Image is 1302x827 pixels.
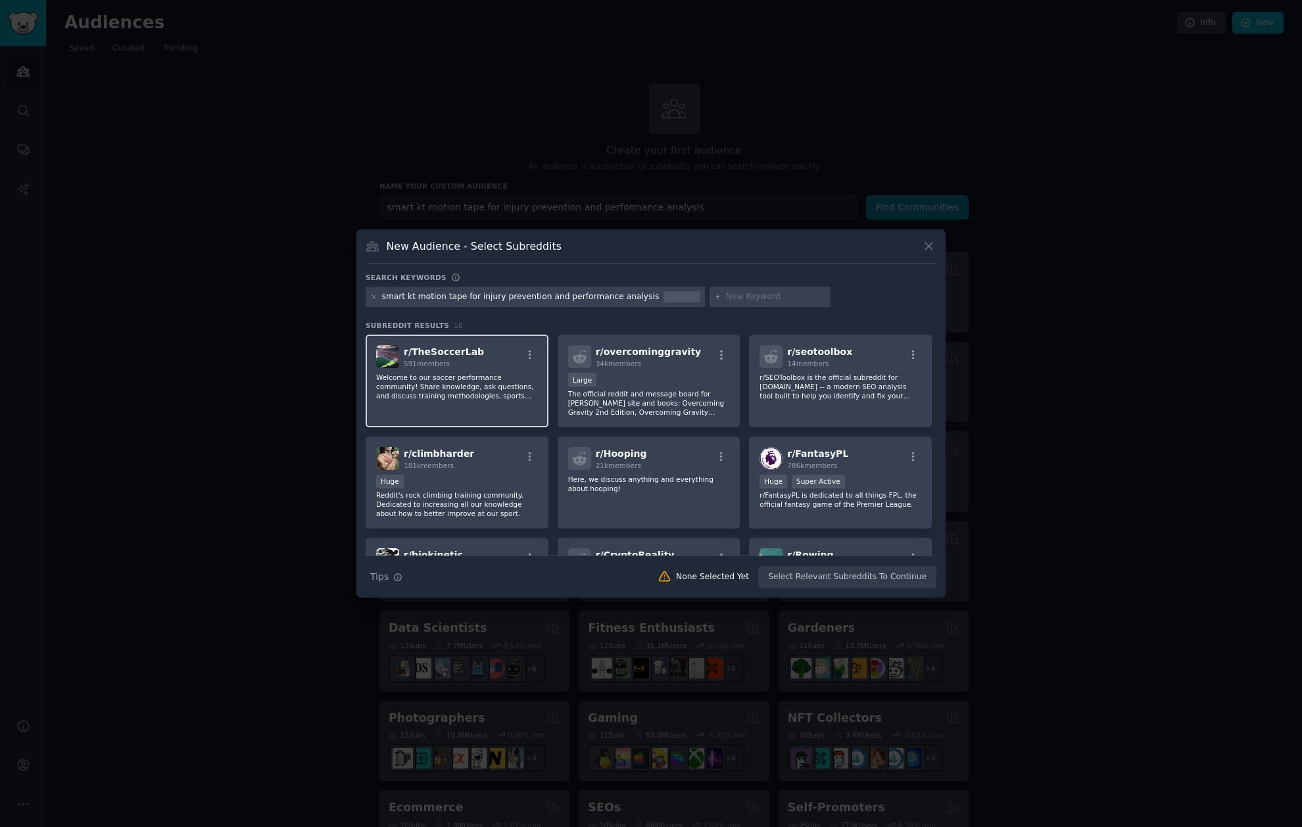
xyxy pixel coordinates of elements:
img: FantasyPL [759,447,783,470]
span: Tips [370,570,389,584]
div: Large [568,373,597,387]
input: New Keyword [726,291,826,303]
span: 21k members [596,461,641,469]
span: r/ FantasyPL [787,448,848,459]
img: climbharder [376,447,399,470]
span: 786k members [787,461,837,469]
span: 591 members [404,360,450,367]
span: r/ seotoolbox [787,346,852,357]
span: r/ overcominggravity [596,346,702,357]
button: Tips [366,565,407,588]
span: r/ Hooping [596,448,647,459]
img: biokinetic [376,548,399,571]
h3: New Audience - Select Subreddits [387,239,562,253]
span: Subreddit Results [366,321,449,330]
span: 34k members [596,360,641,367]
span: r/ biokinetic [404,550,463,560]
span: r/ TheSoccerLab [404,346,484,357]
div: Huge [759,475,787,488]
div: smart kt motion tape for injury prevention and performance analysis [382,291,660,303]
p: Here, we discuss anything and everything about hooping! [568,475,730,493]
img: Rowing [759,548,783,571]
span: r/ climbharder [404,448,474,459]
p: The official reddit and message board for [PERSON_NAME] site and books: Overcoming Gravity 2nd Ed... [568,389,730,417]
p: r/SEOToolbox is the official subreddit for [DOMAIN_NAME] -- a modern SEO analysis tool built to h... [759,373,921,400]
p: Reddit's rock climbing training community. Dedicated to increasing all our knowledge about how to... [376,490,538,518]
p: Welcome to our soccer performance community! Share knowledge, ask questions, and discuss training... [376,373,538,400]
span: 14 members [787,360,829,367]
div: Huge [376,475,404,488]
span: r/ CryptoReality [596,550,675,560]
h3: Search keywords [366,273,446,282]
div: None Selected Yet [676,571,749,583]
p: r/FantasyPL is dedicated to all things FPL, the official fantasy game of the Premier League. [759,490,921,509]
span: 10 [454,321,463,329]
div: Super Active [792,475,845,488]
img: TheSoccerLab [376,345,399,368]
span: r/ Rowing [787,550,833,560]
span: 181k members [404,461,454,469]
